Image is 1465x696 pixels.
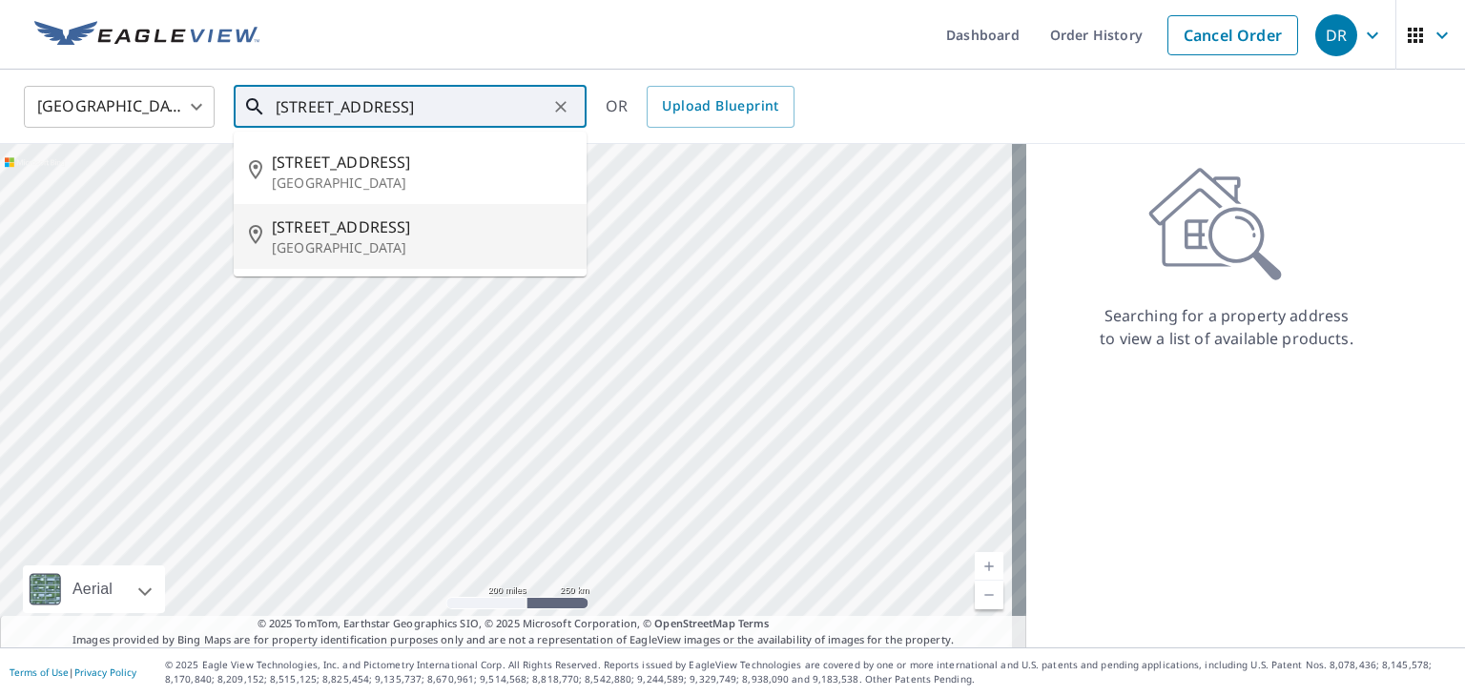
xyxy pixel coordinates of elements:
[34,21,259,50] img: EV Logo
[662,94,778,118] span: Upload Blueprint
[10,665,69,679] a: Terms of Use
[272,151,571,174] span: [STREET_ADDRESS]
[272,238,571,257] p: [GEOGRAPHIC_DATA]
[606,86,794,128] div: OR
[272,215,571,238] span: [STREET_ADDRESS]
[258,616,770,632] span: © 2025 TomTom, Earthstar Geographics SIO, © 2025 Microsoft Corporation, ©
[738,616,770,630] a: Terms
[547,93,574,120] button: Clear
[165,658,1455,686] p: © 2025 Eagle View Technologies, Inc. and Pictometry International Corp. All Rights Reserved. Repo...
[24,80,215,133] div: [GEOGRAPHIC_DATA]
[1315,14,1357,56] div: DR
[975,552,1003,581] a: Current Level 5, Zoom In
[67,565,118,613] div: Aerial
[654,616,734,630] a: OpenStreetMap
[1167,15,1298,55] a: Cancel Order
[1099,304,1354,350] p: Searching for a property address to view a list of available products.
[23,565,165,613] div: Aerial
[272,174,571,193] p: [GEOGRAPHIC_DATA]
[74,665,136,679] a: Privacy Policy
[975,581,1003,609] a: Current Level 5, Zoom Out
[10,666,136,678] p: |
[276,80,547,133] input: Search by address or latitude-longitude
[647,86,794,128] a: Upload Blueprint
